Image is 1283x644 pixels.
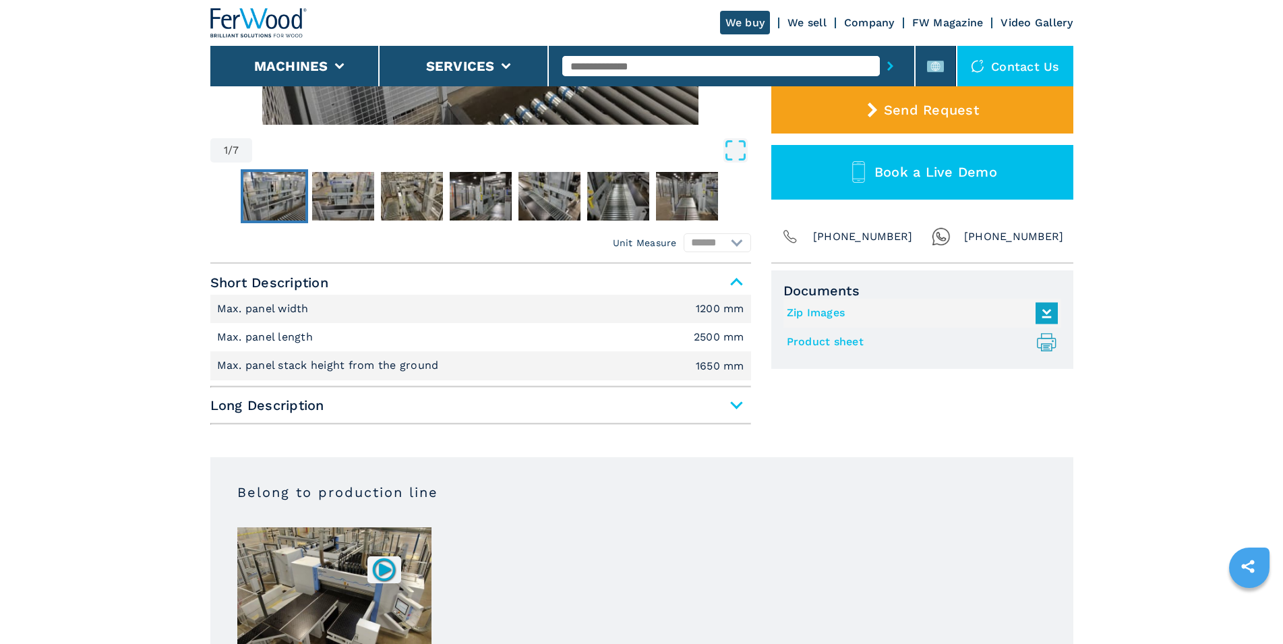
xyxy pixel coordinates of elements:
[880,51,901,82] button: submit-button
[243,172,305,221] img: 11d79a289eede9c05dc6f00aff882135
[587,172,649,221] img: 1bae10b954b97ffd6ae1fe642cf3f10b
[224,145,228,156] span: 1
[787,16,827,29] a: We sell
[971,59,984,73] img: Contact us
[884,102,979,118] span: Send Request
[447,169,514,223] button: Go to Slide 4
[813,227,913,246] span: [PHONE_NUMBER]
[371,556,397,583] img: 007655
[771,86,1073,134] button: Send Request
[656,172,718,221] img: 55d88acba568fb656d3a47aaac223d77
[312,172,374,221] img: a37e12ae00fc1a61416017c629ed2ff1
[210,295,751,380] div: Short Description
[932,227,951,246] img: Whatsapp
[228,145,233,156] span: /
[237,484,438,500] h4: Belong to production line
[694,332,744,343] em: 2500 mm
[1001,16,1073,29] a: Video Gallery
[585,169,652,223] button: Go to Slide 6
[912,16,984,29] a: FW Magazine
[787,302,1051,324] a: Zip Images
[844,16,895,29] a: Company
[210,169,751,223] nav: Thumbnail Navigation
[696,361,744,372] em: 1650 mm
[696,303,744,314] em: 1200 mm
[309,169,377,223] button: Go to Slide 2
[233,145,239,156] span: 7
[378,169,446,223] button: Go to Slide 3
[874,164,997,180] span: Book a Live Demo
[217,358,442,373] p: Max. panel stack height from the ground
[1226,583,1273,634] iframe: Chat
[613,236,677,250] em: Unit Measure
[957,46,1073,86] div: Contact us
[653,169,721,223] button: Go to Slide 7
[210,8,307,38] img: Ferwood
[771,145,1073,200] button: Book a Live Demo
[518,172,580,221] img: 5e3c6e345c20de675f954760985dd76c
[1231,550,1265,583] a: sharethis
[783,283,1061,299] span: Documents
[381,172,443,221] img: ae253f943dc996589fd3ea50d4d55732
[254,58,328,74] button: Machines
[256,138,747,163] button: Open Fullscreen
[217,301,312,316] p: Max. panel width
[787,331,1051,353] a: Product sheet
[720,11,771,34] a: We buy
[241,169,308,223] button: Go to Slide 1
[516,169,583,223] button: Go to Slide 5
[210,393,751,417] span: Long Description
[781,227,800,246] img: Phone
[450,172,512,221] img: a58394bba9ac7ad8bbc267f6083cd310
[964,227,1064,246] span: [PHONE_NUMBER]
[217,330,317,345] p: Max. panel length
[426,58,495,74] button: Services
[210,270,751,295] span: Short Description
